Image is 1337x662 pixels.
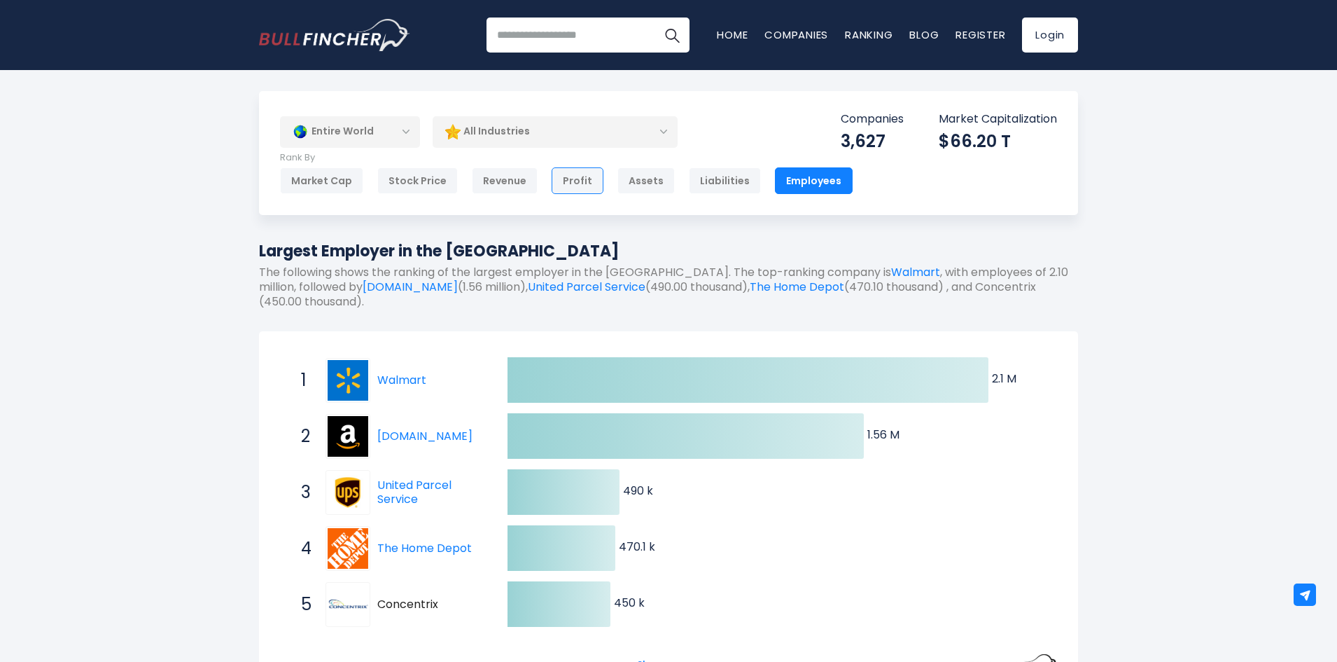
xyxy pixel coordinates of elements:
[939,112,1057,127] p: Market Capitalization
[654,18,689,53] button: Search
[939,130,1057,152] div: $66.20 T
[280,152,853,164] p: Rank By
[328,528,368,569] img: The Home Depot
[325,358,377,403] a: Walmart
[328,472,368,513] img: United Parcel Service
[764,27,828,42] a: Companies
[294,425,308,448] span: 2
[280,116,420,148] div: Entire World
[472,167,538,194] div: Revenue
[841,130,904,152] div: 3,627
[619,539,655,555] text: 470.1 k
[325,414,377,459] a: Amazon.com
[433,116,678,148] div: All Industries
[552,167,603,194] div: Profit
[377,372,426,388] a: Walmart
[325,526,377,571] a: The Home Depot
[259,266,1078,309] p: The following shows the ranking of the largest employer in the [GEOGRAPHIC_DATA]. The top-ranking...
[377,540,472,556] a: The Home Depot
[294,593,308,616] span: 5
[363,279,458,295] a: [DOMAIN_NAME]
[775,167,853,194] div: Employees
[328,584,368,625] img: Concentrix
[377,167,458,194] div: Stock Price
[294,481,308,504] span: 3
[259,19,410,51] img: Bullfincher logo
[750,279,844,295] a: The Home Depot
[294,537,308,560] span: 4
[891,264,940,280] a: Walmart
[328,360,368,401] img: Walmart
[955,27,1005,42] a: Register
[377,477,451,508] a: United Parcel Service
[614,595,645,611] text: 450 k
[841,112,904,127] p: Companies
[717,27,748,42] a: Home
[992,371,1016,387] text: 2.1 M
[623,483,653,499] text: 490 k
[328,416,368,457] img: Amazon.com
[867,427,899,443] text: 1.56 M
[294,368,308,392] span: 1
[909,27,939,42] a: Blog
[325,470,377,515] a: United Parcel Service
[280,167,363,194] div: Market Cap
[259,19,409,51] a: Go to homepage
[845,27,892,42] a: Ranking
[617,167,675,194] div: Assets
[377,428,472,444] a: [DOMAIN_NAME]
[377,598,483,612] span: Concentrix
[259,240,1078,263] h1: Largest Employer in the [GEOGRAPHIC_DATA]
[1022,18,1078,53] a: Login
[689,167,761,194] div: Liabilities
[528,279,645,295] a: United Parcel Service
